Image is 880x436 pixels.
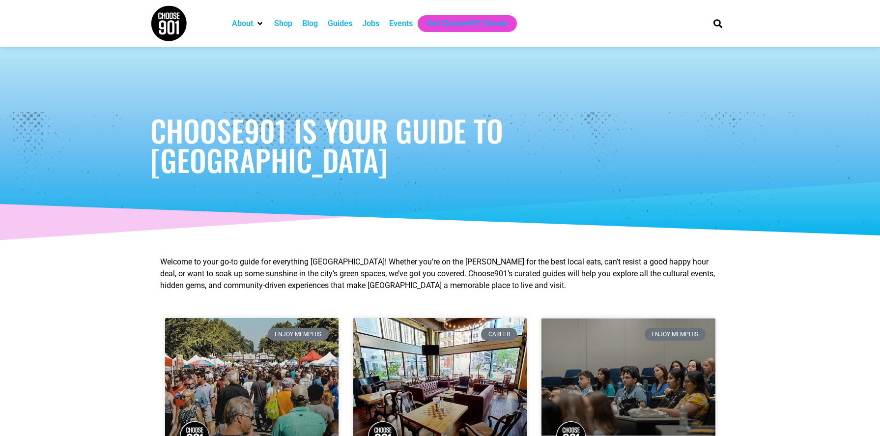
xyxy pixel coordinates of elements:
div: Search [710,15,726,31]
nav: Main nav [227,15,697,32]
a: Guides [328,18,352,29]
h1: Choose901 is Your Guide to [GEOGRAPHIC_DATA]​ [150,116,730,174]
p: Welcome to your go-to guide for everything [GEOGRAPHIC_DATA]! Whether you’re on the [PERSON_NAME]... [160,256,720,291]
a: Jobs [362,18,379,29]
a: Shop [274,18,292,29]
a: Get Choose901 Emails [427,18,507,29]
div: About [227,15,269,32]
a: A group of students sit attentively in a lecture hall, listening to a presentation. Some have not... [541,318,715,436]
a: Events [389,18,413,29]
div: Enjoy Memphis [268,328,329,341]
div: Career [481,328,517,341]
a: About [232,18,253,29]
a: Blog [302,18,318,29]
div: Enjoy Memphis [645,328,706,341]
